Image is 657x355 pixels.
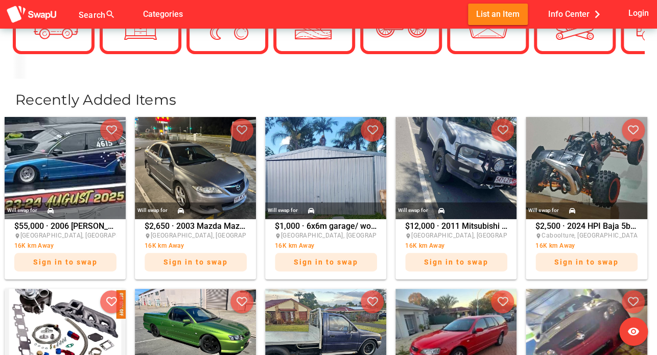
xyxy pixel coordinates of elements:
span: [GEOGRAPHIC_DATA], [GEOGRAPHIC_DATA] [411,232,538,239]
span: 16K km Away [535,242,575,249]
button: Login [626,4,651,22]
span: Sign in to swap [163,258,228,266]
div: $2,650 · 2003 Mazda Mazda6 [145,222,247,276]
span: Recently Added Items [15,91,176,108]
button: Info Center [540,4,613,25]
a: Will swap for$55,000 · 2006 [PERSON_NAME][GEOGRAPHIC_DATA], [GEOGRAPHIC_DATA]16K km AwaySign in t... [2,117,128,279]
span: Sign in to swap [424,258,488,266]
span: Caboolture, [GEOGRAPHIC_DATA] [542,232,640,239]
i: false [128,8,140,20]
img: nicholas.robertson%2Bfacebook%40swapu.com.au%2F3088130028027134%2F3088130028027134-photo-0.jpg [135,117,256,219]
i: place [275,233,281,239]
div: Will swap for [268,205,298,216]
i: place [145,233,151,239]
img: nicholas.robertson%2Bfacebook%40swapu.com.au%2F1880851952531008%2F1880851952531008-photo-0.jpg [526,117,647,219]
span: 16K km Away [14,242,54,249]
span: [GEOGRAPHIC_DATA], [GEOGRAPHIC_DATA] [151,232,278,239]
button: Categories [135,4,191,25]
div: $12,000 · 2011 Mitsubishi triton [405,222,507,276]
img: nicholas.robertson%2Bfacebook%40swapu.com.au%2F1923922628150495%2F1923922628150495-photo-0.jpg [395,117,517,219]
span: [GEOGRAPHIC_DATA], [GEOGRAPHIC_DATA] [281,232,408,239]
a: Will swap for$1,000 · 6x6m garage/ woodworking Shed[GEOGRAPHIC_DATA], [GEOGRAPHIC_DATA]16K km Awa... [263,117,389,279]
span: Info Center [548,6,605,22]
div: Will swap for [528,205,558,216]
img: nicholas.robertson%2Bfacebook%40swapu.com.au%2F24215927354684705%2F24215927354684705-photo-0.jpg [265,117,386,219]
i: visibility [627,325,640,338]
div: Will swap for [398,205,428,216]
span: 16K km Away [405,242,444,249]
span: Sign in to swap [294,258,358,266]
span: Login [628,6,648,20]
span: [GEOGRAPHIC_DATA], [GEOGRAPHIC_DATA] [20,232,148,239]
span: 16K km Away [275,242,314,249]
span: List an Item [476,7,520,21]
img: nicholas.robertson%2Bfacebook%40swapu.com.au%2F732691372864459%2F732691372864459-photo-0.jpg [5,117,126,219]
a: Will swap for$2,500 · 2024 HPI Baja 5b SS Racing UPGRADEDCaboolture, [GEOGRAPHIC_DATA]16K km Away... [523,117,649,279]
div: $2,500 · 2024 HPI Baja 5b SS Racing UPGRADED [535,222,638,276]
span: Categories [143,6,183,22]
span: 16K km Away [145,242,184,249]
img: aSD8y5uGLpzPJLYTcYcjNu3laj1c05W5KWf0Ds+Za8uybjssssuu+yyyy677LKX2n+PWMSDJ9a87AAAAABJRU5ErkJggg== [6,5,57,24]
i: place [535,233,542,239]
div: $1,000 · 6x6m garage/ woodworking Shed [275,222,377,276]
i: place [405,233,411,239]
i: chevron_right [590,7,605,22]
i: place [14,233,20,239]
div: Will swap for [7,205,37,216]
a: Will swap for$12,000 · 2011 Mitsubishi triton[GEOGRAPHIC_DATA], [GEOGRAPHIC_DATA]16K km AwaySign ... [393,117,519,279]
div: Will swap for [137,205,168,216]
a: Categories [135,9,191,18]
div: $55,000 · 2006 [PERSON_NAME] [14,222,116,276]
span: Sign in to swap [554,258,619,266]
span: Sign in to swap [33,258,98,266]
a: Will swap for$2,650 · 2003 Mazda Mazda6[GEOGRAPHIC_DATA], [GEOGRAPHIC_DATA]16K km AwaySign in to ... [132,117,259,279]
button: List an Item [468,4,528,25]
